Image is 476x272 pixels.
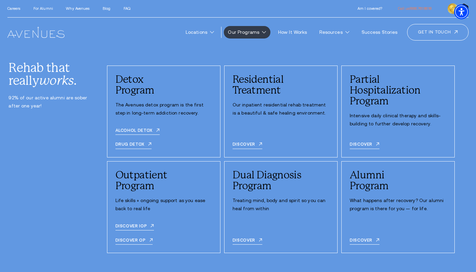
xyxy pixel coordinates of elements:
[115,101,212,117] p: The Avenues detox program is the first step in long-term addiction recovery.
[358,6,382,10] a: Am I covered?
[233,170,329,191] div: Dual Diagnosis Program
[274,26,311,39] a: How It Works
[181,26,218,39] a: Locations
[315,26,354,39] a: Resources
[341,66,455,157] div: /
[350,197,446,213] p: What happens after recovery? Our alumni program is there for you — for life.
[107,66,220,157] div: /
[233,197,329,213] p: Treating mind, body and spirit so you can heal from within
[224,161,338,253] div: /
[350,238,379,245] a: Discover
[39,73,74,88] i: works
[224,26,270,39] a: Our Programs
[398,6,431,10] a: Call us!866.761.8618
[8,94,90,110] p: 92% of our active alumni are sober after one year!
[7,6,21,10] a: Careers
[233,142,262,149] a: Discover
[115,74,212,96] div: Detox Program
[407,24,469,40] a: Get in touch
[115,128,160,135] a: Alcohol detox
[350,112,446,128] p: Intensive daily clinical therapy and skills-building to further develop recovery.
[350,142,379,149] a: Discover
[66,6,89,10] a: Why Avenues
[124,6,130,10] a: FAQ
[357,26,402,39] a: Success Stories
[454,4,469,19] div: Accessibility Menu
[103,6,110,10] a: Blog
[341,161,455,253] div: /
[115,238,153,245] a: Discover OP
[115,142,152,149] a: Drug detox
[107,161,220,253] div: /
[350,170,446,191] div: Alumni Program
[115,197,212,213] p: Life skills + ongoing support as you ease back to real life
[233,101,329,117] p: Our inpatient residential rehab treatment is a beautiful & safe healing environment.
[115,170,212,191] div: Outpatient Program
[233,238,262,245] a: DISCOVER
[33,6,53,10] a: For Alumni
[233,74,329,96] div: Residential Treatment
[350,74,446,106] div: Partial Hospitalization Program
[224,66,338,157] div: /
[8,61,90,88] div: Rehab that really .
[115,224,154,230] a: DISCOVER IOP
[411,6,431,10] span: 866.761.8618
